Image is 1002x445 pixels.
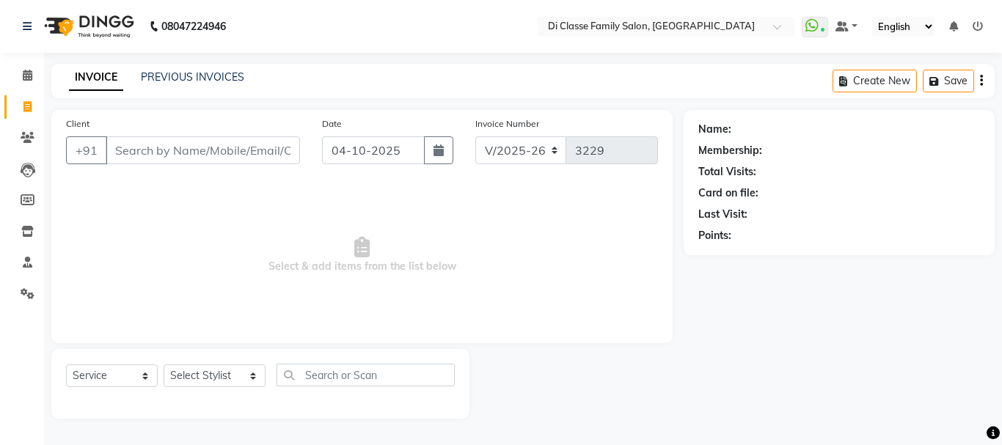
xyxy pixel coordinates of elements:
[698,228,731,243] div: Points:
[66,182,658,328] span: Select & add items from the list below
[833,70,917,92] button: Create New
[66,136,107,164] button: +91
[698,143,762,158] div: Membership:
[161,6,226,47] b: 08047224946
[698,185,758,201] div: Card on file:
[106,136,300,164] input: Search by Name/Mobile/Email/Code
[698,122,731,137] div: Name:
[698,164,756,180] div: Total Visits:
[141,70,244,84] a: PREVIOUS INVOICES
[475,117,539,130] label: Invoice Number
[698,207,747,222] div: Last Visit:
[277,364,454,386] input: Search or Scan
[322,117,342,130] label: Date
[66,117,89,130] label: Client
[37,6,138,47] img: logo
[923,70,974,92] button: Save
[69,65,123,91] a: INVOICE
